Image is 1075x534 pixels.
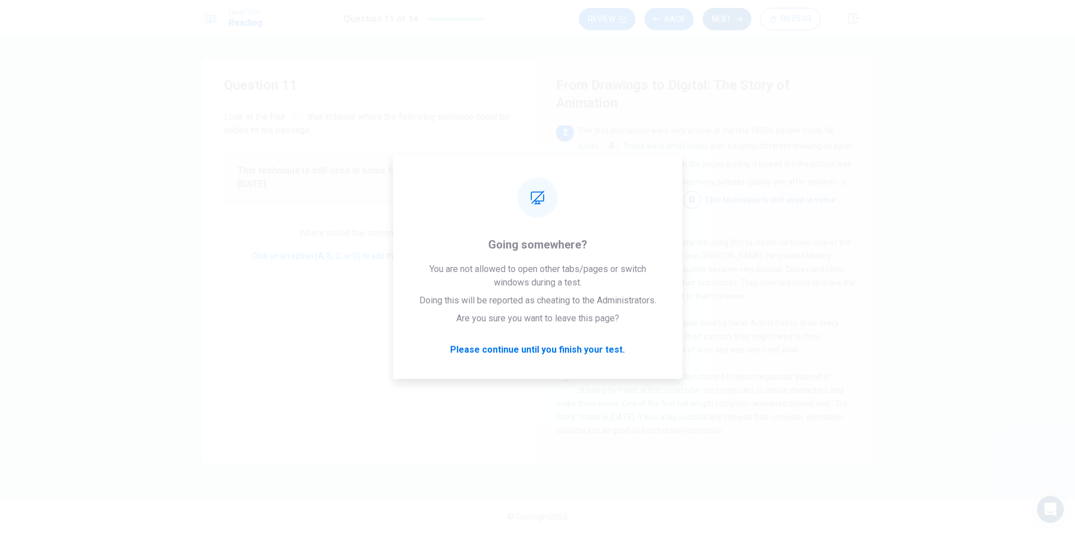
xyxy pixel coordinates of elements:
span: Where would the sentence best fit? [299,228,440,238]
span: Click on an option (A, B, C, or D) to add the sentence to the passage [252,251,487,260]
button: Back [644,8,694,30]
span: When you flipped through the pages quickly, it looked like the picture was moving. [556,160,852,186]
span: Level Test [228,8,263,16]
div: 3 [556,236,574,254]
span: This technique is still used in some forms of animation [DATE]. [237,164,502,191]
span: For many years, all animation was done by hand. Artists had to draw every frame of the animation.... [556,318,839,354]
span: B [577,155,595,173]
h4: From Drawings to Digital: The Story of Animation [556,76,853,112]
span: In the early 1900s, animators started using film to create cartoons. One of the most famous early... [556,238,855,301]
h4: Question 11 [224,76,515,94]
span: C [585,173,603,191]
span: © Copyright 2025 [507,512,568,521]
span: These were small books with a slightly different drawing on each page. [556,142,851,168]
h1: Question 11 of 14 [343,12,418,26]
span: Look at the four that indicate where the following sentence could be added to the passage: [224,107,515,137]
span: 00:05:03 [781,15,811,24]
span: D [683,191,701,209]
div: 2 [556,124,574,142]
span: In the 1990s, computer animation started to become popular. Instead of drawing by hand, artists c... [556,372,848,435]
span: The first animations were very simple. In the late 1800s, people made flip books. [578,126,835,151]
div: 4 [556,316,574,334]
div: 5 [556,370,574,388]
h1: Reading [228,16,263,30]
span: A [602,137,620,155]
button: 00:05:03 [760,8,821,30]
div: Open Intercom Messenger [1037,496,1064,523]
button: Review [579,8,635,30]
span: This basic idea - showing many pictures quickly one after another - is still how all animation wo... [556,177,847,204]
button: Next [703,8,751,30]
